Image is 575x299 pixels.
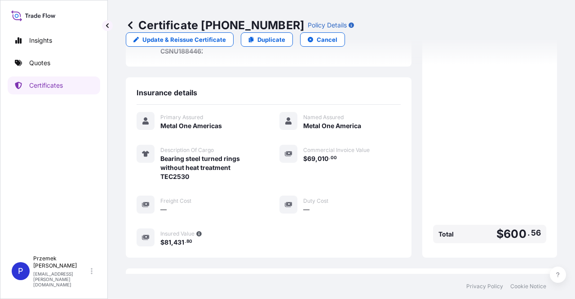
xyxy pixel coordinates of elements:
[29,36,52,45] p: Insights
[8,54,100,72] a: Quotes
[8,31,100,49] a: Insights
[33,271,89,287] p: [EMAIL_ADDRESS][PERSON_NAME][DOMAIN_NAME]
[8,76,100,94] a: Certificates
[18,267,23,276] span: P
[438,230,454,239] span: Total
[173,239,184,245] span: 431
[307,156,315,162] span: 69
[308,21,347,30] p: Policy Details
[160,239,164,245] span: $
[303,121,361,130] span: Metal One America
[303,114,344,121] span: Named Assured
[303,205,310,214] span: —
[496,228,504,240] span: $
[531,230,541,236] span: 56
[160,205,167,214] span: —
[142,35,226,44] p: Update & Reissue Certificate
[33,255,89,269] p: Przemek [PERSON_NAME]
[318,156,328,162] span: 010
[303,147,370,154] span: Commercial Invoice Value
[329,156,330,160] span: .
[504,228,526,240] span: 600
[126,18,304,32] p: Certificate [PHONE_NUMBER]
[185,240,186,243] span: .
[160,114,203,121] span: Primary Assured
[160,197,191,205] span: Freight Cost
[171,239,173,245] span: ,
[160,230,195,237] span: Insured Value
[126,32,234,47] a: Update & Reissue Certificate
[331,156,337,160] span: 00
[303,156,307,162] span: $
[510,283,546,290] a: Cookie Notice
[303,197,328,205] span: Duty Cost
[137,88,197,97] span: Insurance details
[160,147,214,154] span: Description Of Cargo
[315,156,318,162] span: ,
[29,58,50,67] p: Quotes
[317,35,337,44] p: Cancel
[241,32,293,47] a: Duplicate
[160,154,258,181] span: Bearing steel turned rings without heat treatment TEC2530
[300,32,345,47] button: Cancel
[29,81,63,90] p: Certificates
[160,121,222,130] span: Metal One Americas
[527,230,530,236] span: .
[466,283,503,290] a: Privacy Policy
[257,35,285,44] p: Duplicate
[164,239,171,245] span: 81
[186,240,192,243] span: 80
